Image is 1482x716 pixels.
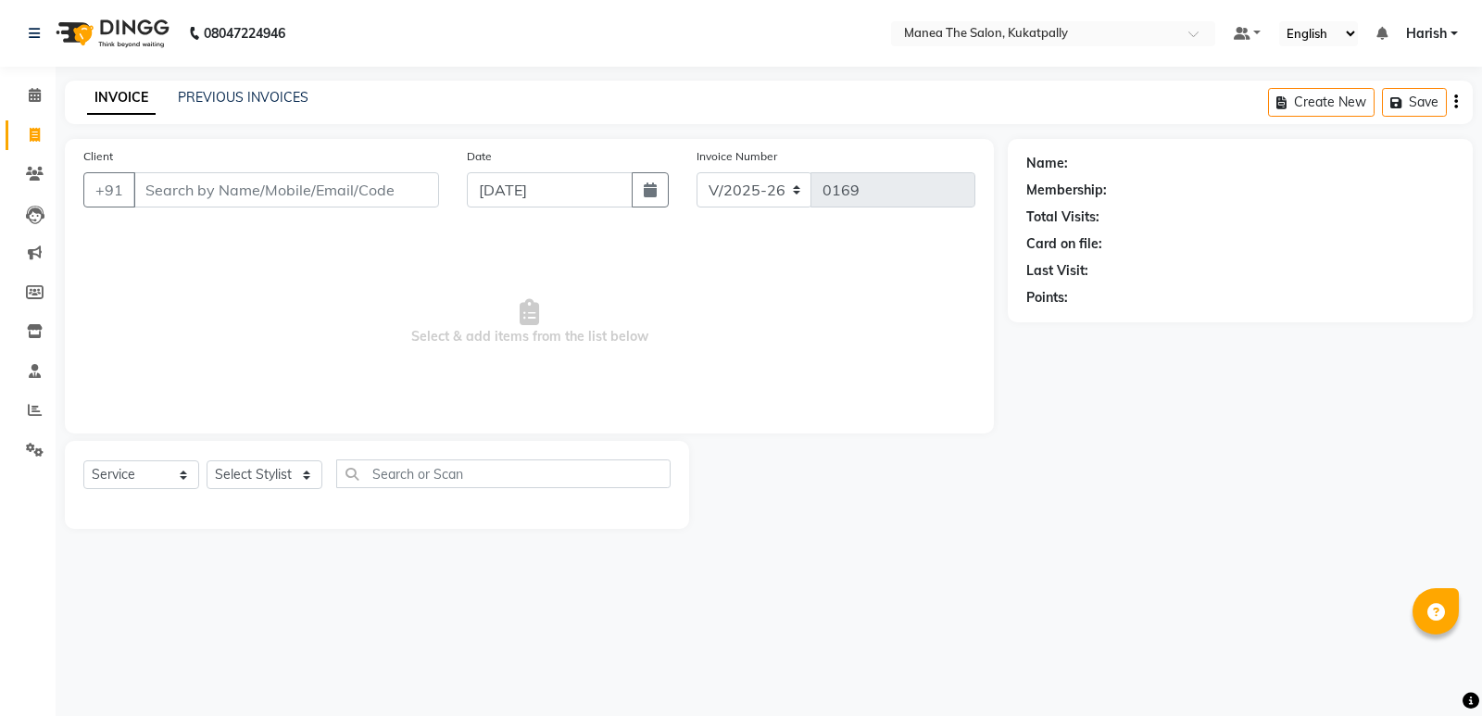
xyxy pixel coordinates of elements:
label: Client [83,148,113,165]
div: Membership: [1026,181,1107,200]
a: INVOICE [87,82,156,115]
iframe: chat widget [1404,642,1463,697]
div: Card on file: [1026,234,1102,254]
div: Last Visit: [1026,261,1088,281]
input: Search by Name/Mobile/Email/Code [133,172,439,207]
img: logo [47,7,174,59]
div: Points: [1026,288,1068,308]
button: Save [1382,88,1447,117]
div: Name: [1026,154,1068,173]
label: Invoice Number [697,148,777,165]
span: Harish [1406,24,1447,44]
div: Total Visits: [1026,207,1099,227]
button: Create New [1268,88,1375,117]
input: Search or Scan [336,459,671,488]
label: Date [467,148,492,165]
b: 08047224946 [204,7,285,59]
button: +91 [83,172,135,207]
a: PREVIOUS INVOICES [178,89,308,106]
span: Select & add items from the list below [83,230,975,415]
